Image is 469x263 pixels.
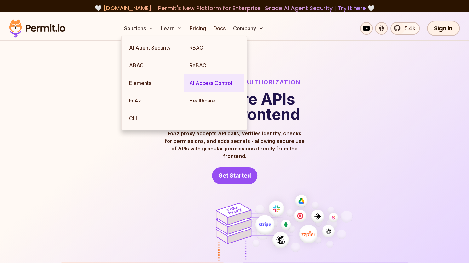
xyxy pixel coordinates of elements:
[164,130,305,160] p: FoAz proxy accepts API calls, verifies identity, checks for permissions, and adds secrets - allow...
[211,22,228,35] a: Docs
[103,4,366,12] span: [DOMAIN_NAME] - Permit's New Platform for Enterprise-Grade AI Agent Security |
[390,22,420,35] a: 5.4k
[6,18,68,39] img: Permit logo
[158,22,185,35] button: Learn
[401,25,415,32] span: 5.4k
[15,4,454,13] div: 🤍 🤍
[122,22,156,35] button: Solutions
[124,39,184,56] a: AI Agent Security
[124,56,184,74] a: ABAC
[187,22,209,35] a: Pricing
[184,92,244,109] a: Healthcare
[124,74,184,92] a: Elements
[231,22,266,35] button: Company
[427,21,460,36] a: Sign In
[124,109,184,127] a: CLI
[124,92,184,109] a: FoAz
[184,56,244,74] a: ReBAC
[212,167,257,184] a: Get Started
[184,39,244,56] a: RBAC
[184,74,244,92] a: AI Access Control
[338,4,366,12] a: Try it here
